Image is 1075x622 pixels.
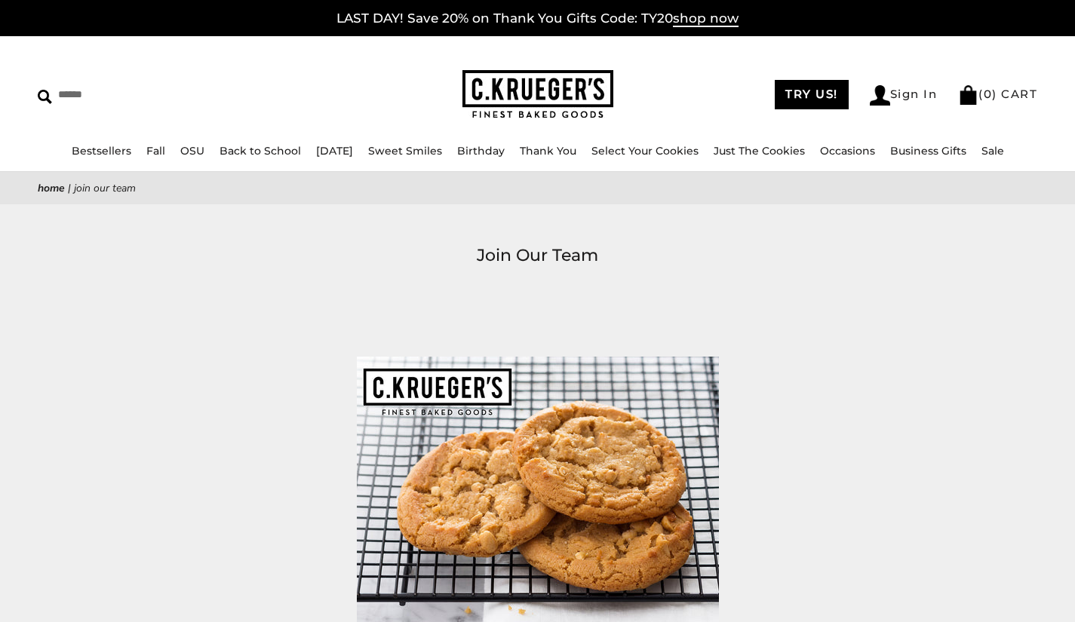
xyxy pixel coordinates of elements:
[368,144,442,158] a: Sweet Smiles
[38,179,1037,197] nav: breadcrumbs
[220,144,301,158] a: Back to School
[38,83,272,106] input: Search
[72,144,131,158] a: Bestsellers
[591,144,699,158] a: Select Your Cookies
[180,144,204,158] a: OSU
[146,144,165,158] a: Fall
[673,11,739,27] span: shop now
[336,11,739,27] a: LAST DAY! Save 20% on Thank You Gifts Code: TY20shop now
[958,85,978,105] img: Bag
[457,144,505,158] a: Birthday
[714,144,805,158] a: Just The Cookies
[981,144,1004,158] a: Sale
[984,87,993,101] span: 0
[74,181,136,195] span: Join Our Team
[870,85,938,106] a: Sign In
[890,144,966,158] a: Business Gifts
[958,87,1037,101] a: (0) CART
[38,181,65,195] a: Home
[462,70,613,119] img: C.KRUEGER'S
[520,144,576,158] a: Thank You
[316,144,353,158] a: [DATE]
[68,181,71,195] span: |
[820,144,875,158] a: Occasions
[38,90,52,104] img: Search
[870,85,890,106] img: Account
[775,80,849,109] a: TRY US!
